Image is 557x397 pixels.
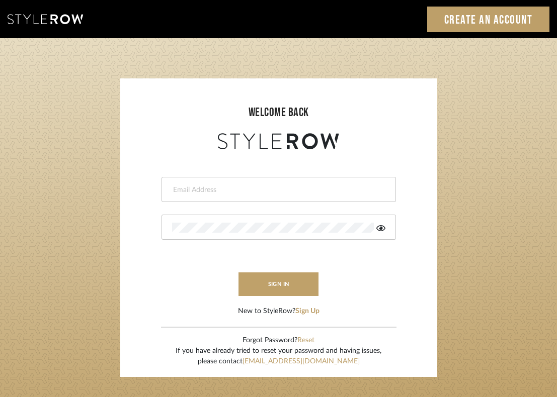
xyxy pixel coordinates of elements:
button: Sign Up [295,306,320,317]
div: Forgot Password? [176,335,381,346]
a: Create an Account [427,7,550,32]
a: [EMAIL_ADDRESS][DOMAIN_NAME] [243,358,360,365]
div: If you have already tried to reset your password and having issues, please contact [176,346,381,367]
div: welcome back [130,104,427,122]
div: New to StyleRow? [238,306,320,317]
input: Email Address [172,185,383,195]
button: Reset [297,335,314,346]
button: sign in [238,272,319,296]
